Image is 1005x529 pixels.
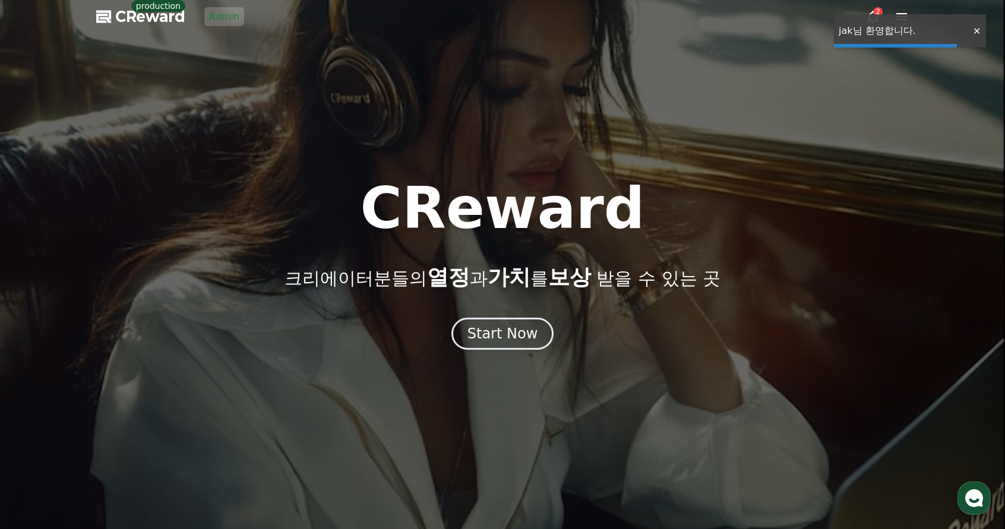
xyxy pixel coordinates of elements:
[873,7,883,17] div: 2
[488,265,530,289] span: 가치
[866,9,880,24] a: 2
[204,7,244,26] a: Admin
[427,265,470,289] span: 열정
[285,265,720,289] p: 크리에이터분들의 과 를 받을 수 있는 곳
[451,330,554,341] a: Start Now
[115,7,185,26] span: CReward
[548,265,591,289] span: 보상
[467,324,538,343] div: Start Now
[360,180,644,237] h1: CReward
[451,318,554,350] button: Start Now
[96,7,185,26] a: CReward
